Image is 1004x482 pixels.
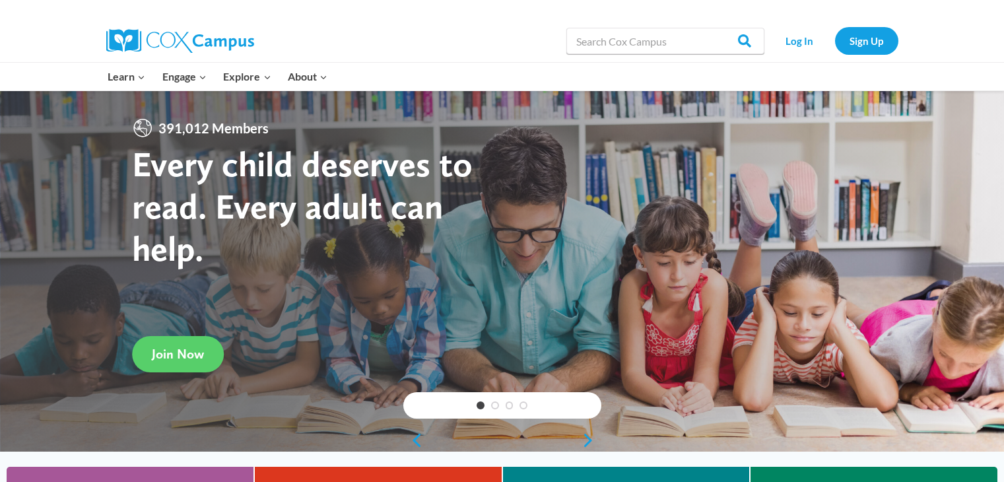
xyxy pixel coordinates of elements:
[771,27,898,54] nav: Secondary Navigation
[403,427,601,454] div: content slider buttons
[152,346,204,362] span: Join Now
[100,63,336,90] nav: Primary Navigation
[403,432,423,448] a: previous
[162,68,207,85] span: Engage
[506,401,514,409] a: 3
[223,68,271,85] span: Explore
[288,68,327,85] span: About
[132,143,473,269] strong: Every child deserves to read. Every adult can help.
[108,68,145,85] span: Learn
[491,401,499,409] a: 2
[106,29,254,53] img: Cox Campus
[771,27,828,54] a: Log In
[153,118,274,139] span: 391,012 Members
[519,401,527,409] a: 4
[477,401,485,409] a: 1
[132,336,224,372] a: Join Now
[835,27,898,54] a: Sign Up
[566,28,764,54] input: Search Cox Campus
[582,432,601,448] a: next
